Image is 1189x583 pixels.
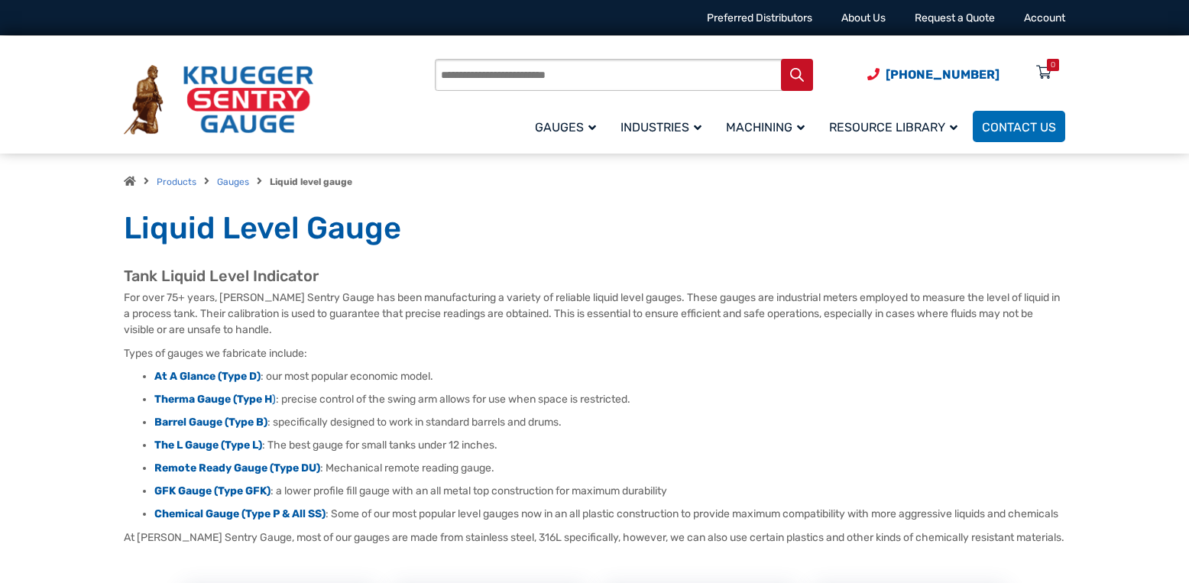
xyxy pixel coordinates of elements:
[841,11,886,24] a: About Us
[717,109,820,144] a: Machining
[820,109,973,144] a: Resource Library
[157,177,196,187] a: Products
[154,507,1065,522] li: : Some of our most popular level gauges now in an all plastic construction to provide maximum com...
[154,392,1065,407] li: : precise control of the swing arm allows for use when space is restricted.
[154,462,320,474] a: Remote Ready Gauge (Type DU)
[124,290,1065,338] p: For over 75+ years, [PERSON_NAME] Sentry Gauge has been manufacturing a variety of reliable liqui...
[620,120,701,134] span: Industries
[154,484,271,497] a: GFK Gauge (Type GFK)
[154,370,261,383] a: At A Glance (Type D)
[217,177,249,187] a: Gauges
[124,267,1065,286] h2: Tank Liquid Level Indicator
[154,484,1065,499] li: : a lower profile fill gauge with an all metal top construction for maximum durability
[829,120,957,134] span: Resource Library
[915,11,995,24] a: Request a Quote
[154,438,1065,453] li: : The best gauge for small tanks under 12 inches.
[154,461,1065,476] li: : Mechanical remote reading gauge.
[535,120,596,134] span: Gauges
[726,120,805,134] span: Machining
[611,109,717,144] a: Industries
[867,65,999,84] a: Phone Number (920) 434-8860
[124,65,313,135] img: Krueger Sentry Gauge
[982,120,1056,134] span: Contact Us
[154,393,272,406] strong: Therma Gauge (Type H
[973,111,1065,142] a: Contact Us
[124,530,1065,546] p: At [PERSON_NAME] Sentry Gauge, most of our gauges are made from stainless steel, 316L specificall...
[886,67,999,82] span: [PHONE_NUMBER]
[707,11,812,24] a: Preferred Distributors
[526,109,611,144] a: Gauges
[154,415,1065,430] li: : specifically designed to work in standard barrels and drums.
[154,416,267,429] a: Barrel Gauge (Type B)
[154,369,1065,384] li: : our most popular economic model.
[154,439,262,452] a: The L Gauge (Type L)
[124,345,1065,361] p: Types of gauges we fabricate include:
[154,393,276,406] a: Therma Gauge (Type H)
[124,209,1065,248] h1: Liquid Level Gauge
[1051,59,1055,71] div: 0
[1024,11,1065,24] a: Account
[270,177,352,187] strong: Liquid level gauge
[154,507,326,520] a: Chemical Gauge (Type P & All SS)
